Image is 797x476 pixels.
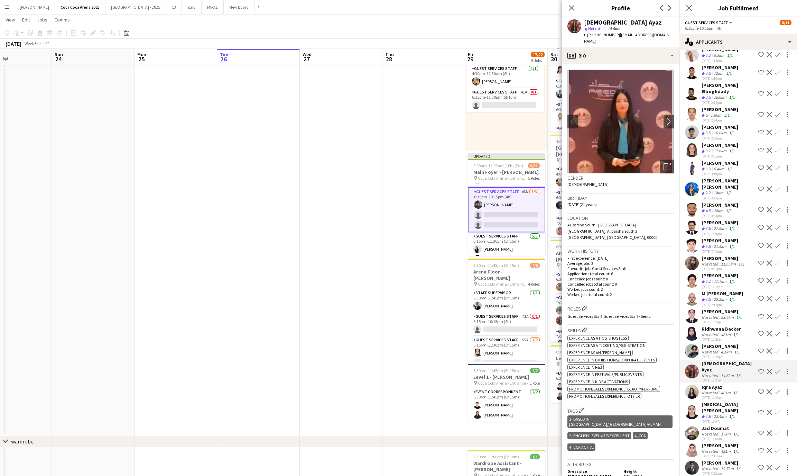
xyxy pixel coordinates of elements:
app-skills-label: 1/1 [729,148,735,153]
span: Comms [54,17,70,23]
app-skills-label: 1/1 [733,431,739,437]
p: Worked jobs count: 2 [567,287,674,292]
div: Not rated [702,449,720,454]
h3: Attributes [567,461,674,467]
button: MIRAL [202,0,224,14]
div: Not rated [702,431,720,437]
span: Edit [22,17,30,23]
app-job-card: 4:00pm-2:30am (10h30m) (Sun)8/10[GEOGRAPHIC_DATA] - Rahat [PERSON_NAME] Coca Cola Arena - Entranc... [550,135,628,237]
h3: Job Fulfilment [679,3,797,12]
span: 8/11 [780,20,791,25]
span: Guest Services Staff [685,20,728,25]
h3: Level 1 - [PERSON_NAME] [468,374,545,380]
app-card-role: Staff Supervisor1/16:30pm-12:45am (6h15m)[PERSON_NAME] [PERSON_NAME] [550,189,628,214]
app-skills-label: 1/1 [727,166,733,171]
span: Guest Services Staff, Guest Services Staff - Senior [567,314,652,319]
span: Experience in Exhibitions/Corporate Events [569,357,655,362]
div: [DATE] 10:38pm [702,395,740,400]
app-card-role: Guest Services Staff1/14:00pm-2:30am (10h30m)[PERSON_NAME] [550,165,628,189]
span: Experience as a Host/Hostess [569,335,627,341]
span: 3.5 [706,71,711,76]
span: Al Barsha South - [GEOGRAPHIC_DATA] - [GEOGRAPHIC_DATA], Al barsha south 3 [GEOGRAPHIC_DATA], [GE... [567,222,657,240]
div: wardrobe [11,438,34,445]
h3: Level 1 - [PERSON_NAME] [550,355,628,361]
div: Iqra Ayaz [702,384,740,390]
span: 6:30pm-12:45am (6h15m) (Sun) [556,244,612,249]
h5: Height [623,469,674,474]
app-card-role: Guest Services Staff46A1/36:15pm-10:15pm (4h)[PERSON_NAME] [468,187,545,232]
div: 16.6km [712,130,728,136]
div: Not rated [702,261,720,267]
h3: Roles [567,305,674,312]
p: Favourite job: Guest Services Staff [567,266,674,271]
span: 26 [219,55,228,63]
div: [DATE] 8:22am [702,471,743,476]
div: Not rated [702,390,720,395]
app-skills-label: 1/1 [727,53,733,58]
app-job-card: 5:30pm-11:45pm (6h15m)2/2Level 1 - [PERSON_NAME] Coca Cola Arena - Entrance F1 RoleEvent Correspo... [468,364,545,422]
div: Not rated [702,373,720,378]
span: 3.5 [706,244,711,249]
span: 2:30pm-11:00pm (8h30m) [473,454,519,459]
div: Not rated [702,315,720,320]
span: Week 34 [23,41,40,46]
div: Updated [468,153,545,159]
div: Applicants [679,34,797,50]
div: [DATE] 10:26pm [702,337,741,342]
div: [DATE] 2:15pm [702,100,756,105]
h3: Main Foyer - [PERSON_NAME] [468,169,545,175]
app-job-card: 6:30pm-12:45am (6h15m) (Sun)2/2Level 1 - [PERSON_NAME] Coca Cola Arena - Entrance F1 RoleEvent Co... [550,345,628,403]
div: [PERSON_NAME] [702,64,738,71]
span: 29 [467,55,473,63]
div: 12km [712,71,725,77]
p: Cancelled jobs total count: 0 [567,281,674,287]
div: [DATE] 1:14pm [702,59,738,63]
span: 17/22 [531,52,545,57]
div: [DATE] 3:01pm [702,154,738,159]
div: [DATE] 10:28pm [702,354,741,359]
div: [DEMOGRAPHIC_DATA] Ayaz [584,19,662,26]
div: 14.6km [720,373,735,378]
span: 3.3 [706,53,711,58]
p: Cancelled jobs count: 0 [567,276,674,281]
app-skills-label: 1/1 [733,449,739,454]
p: First experience: [DATE] [567,255,674,261]
app-card-role: Guest Services Staff43A0/16:15pm-10:15pm (4h) [468,313,545,336]
h3: Wardrobe Assistant - [PERSON_NAME] [468,460,545,473]
a: Edit [19,15,33,24]
div: 27.9km [712,226,728,232]
app-job-card: Updated8:00am-12:00am (16h) (Sat)9/11Main Foyer - [PERSON_NAME] Coca Cola Arena - Entrance F5 Rol... [468,153,545,256]
app-card-role: Accreditation1/18:00am-8:00pm (12h)[PERSON_NAME] [550,54,628,77]
app-job-card: 6:30pm-12:45am (6h15m) (Sun)8/8Arena Floor - Rahat [PERSON_NAME] Coca Cola Arena - Entrance F4 Ro... [550,240,628,342]
div: 23.4km [712,414,728,420]
span: 27 [302,55,312,63]
app-skills-label: 1/1 [724,113,730,118]
h3: Birthday [567,195,674,201]
div: 5 Jobs [531,58,544,63]
span: 3.5 [706,297,711,302]
a: Jobs [34,15,50,24]
div: [PERSON_NAME] [702,142,738,148]
div: 481m [720,332,732,337]
span: 24 [54,55,63,63]
app-skills-label: 1/1 [734,349,740,354]
h3: Profile [562,3,679,12]
div: Open photos pop-in [660,160,674,173]
div: 8.5km [712,53,726,59]
a: View [3,15,18,24]
span: 5:30pm-11:45pm (6h15m) [473,368,519,373]
span: Coca Cola Arena - Entrance F [478,176,528,181]
span: 6:30pm-12:45am (6h15m) (Sun) [556,349,612,354]
app-skills-label: 1/1 [729,226,735,231]
div: [DEMOGRAPHIC_DATA] Ayaz [702,360,756,373]
div: [DATE] [6,40,21,47]
span: 30 [549,55,558,63]
span: Coca Cola Arena - Entrance F [560,263,611,268]
span: 3.6 [706,414,711,419]
div: [DATE] 5:30pm [702,232,738,236]
div: 16.6km [712,95,728,100]
div: [DATE] 2:53pm [702,136,738,141]
div: [DATE] 1:19pm [702,76,738,81]
div: Ridhwana Backer [702,326,741,332]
